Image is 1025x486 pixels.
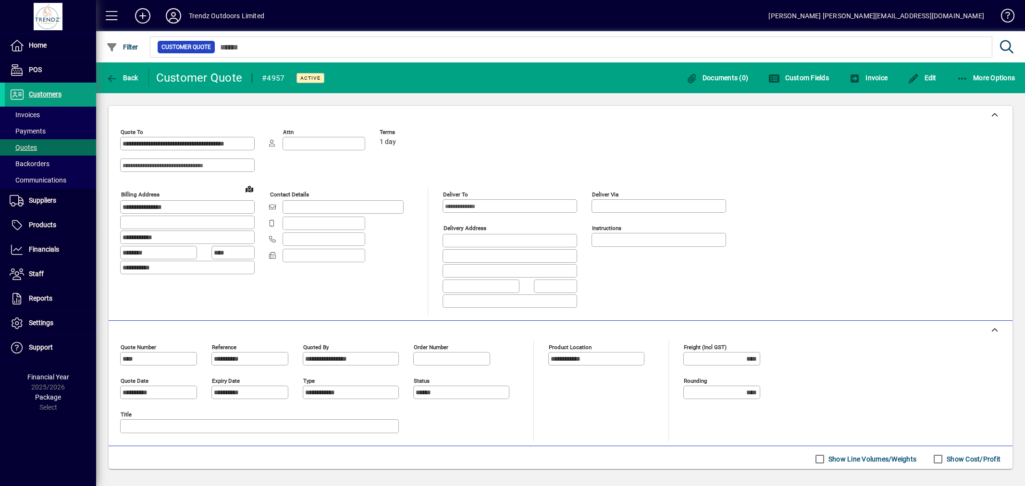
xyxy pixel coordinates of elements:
div: Customer Quote [156,70,243,85]
mat-label: Instructions [592,225,621,231]
span: Reports [29,294,52,302]
a: Staff [5,262,96,286]
app-page-header-button: Back [96,69,149,86]
mat-label: Title [121,411,132,417]
a: Reports [5,287,96,311]
span: Documents (0) [686,74,748,82]
a: View on map [242,181,257,196]
span: Terms [380,129,437,135]
button: Back [104,69,141,86]
span: Quotes [10,144,37,151]
span: Invoices [10,111,40,119]
mat-label: Deliver To [443,191,468,198]
span: More Options [957,74,1015,82]
mat-label: Product location [549,343,592,350]
span: Package [35,393,61,401]
span: Communications [10,176,66,184]
span: Filter [106,43,138,51]
a: Knowledge Base [994,2,1013,33]
a: Home [5,34,96,58]
button: Invoice [847,69,890,86]
button: Add [127,7,158,24]
a: Suppliers [5,189,96,213]
button: Profile [158,7,189,24]
span: Financial Year [27,373,69,381]
span: Invoice [849,74,888,82]
mat-label: Reference [212,343,236,350]
span: Payments [10,127,46,135]
mat-label: Type [303,377,315,384]
div: [PERSON_NAME] [PERSON_NAME][EMAIL_ADDRESS][DOMAIN_NAME] [768,8,984,24]
span: POS [29,66,42,73]
a: Communications [5,172,96,188]
span: Suppliers [29,196,56,204]
mat-label: Deliver via [592,191,618,198]
span: 1 day [380,138,396,146]
button: Filter [104,38,141,56]
mat-label: Quoted by [303,343,329,350]
span: Settings [29,319,53,327]
span: Customers [29,90,62,98]
span: Customer Quote [161,42,211,52]
label: Show Cost/Profit [945,454,1000,464]
button: Documents (0) [683,69,751,86]
button: Edit [905,69,939,86]
span: Active [300,75,321,81]
a: Payments [5,123,96,139]
mat-label: Quote To [121,129,143,135]
a: POS [5,58,96,82]
a: Support [5,336,96,360]
span: Backorders [10,160,49,168]
a: Settings [5,311,96,335]
div: #4957 [262,71,284,86]
span: Staff [29,270,44,278]
mat-label: Quote number [121,343,156,350]
mat-label: Attn [283,129,294,135]
a: Financials [5,238,96,262]
a: Quotes [5,139,96,156]
span: Financials [29,245,59,253]
mat-label: Order number [414,343,448,350]
span: Products [29,221,56,229]
span: Support [29,343,53,351]
button: More Options [954,69,1018,86]
a: Products [5,213,96,237]
span: Edit [908,74,937,82]
a: Invoices [5,107,96,123]
mat-label: Rounding [684,377,707,384]
div: Trendz Outdoors Limited [189,8,264,24]
mat-label: Freight (incl GST) [684,343,727,350]
mat-label: Status [414,377,430,384]
mat-label: Quote date [121,377,148,384]
mat-label: Expiry date [212,377,240,384]
button: Custom Fields [766,69,831,86]
span: Back [106,74,138,82]
label: Show Line Volumes/Weights [827,454,916,464]
span: Home [29,41,47,49]
a: Backorders [5,156,96,172]
span: Custom Fields [768,74,829,82]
